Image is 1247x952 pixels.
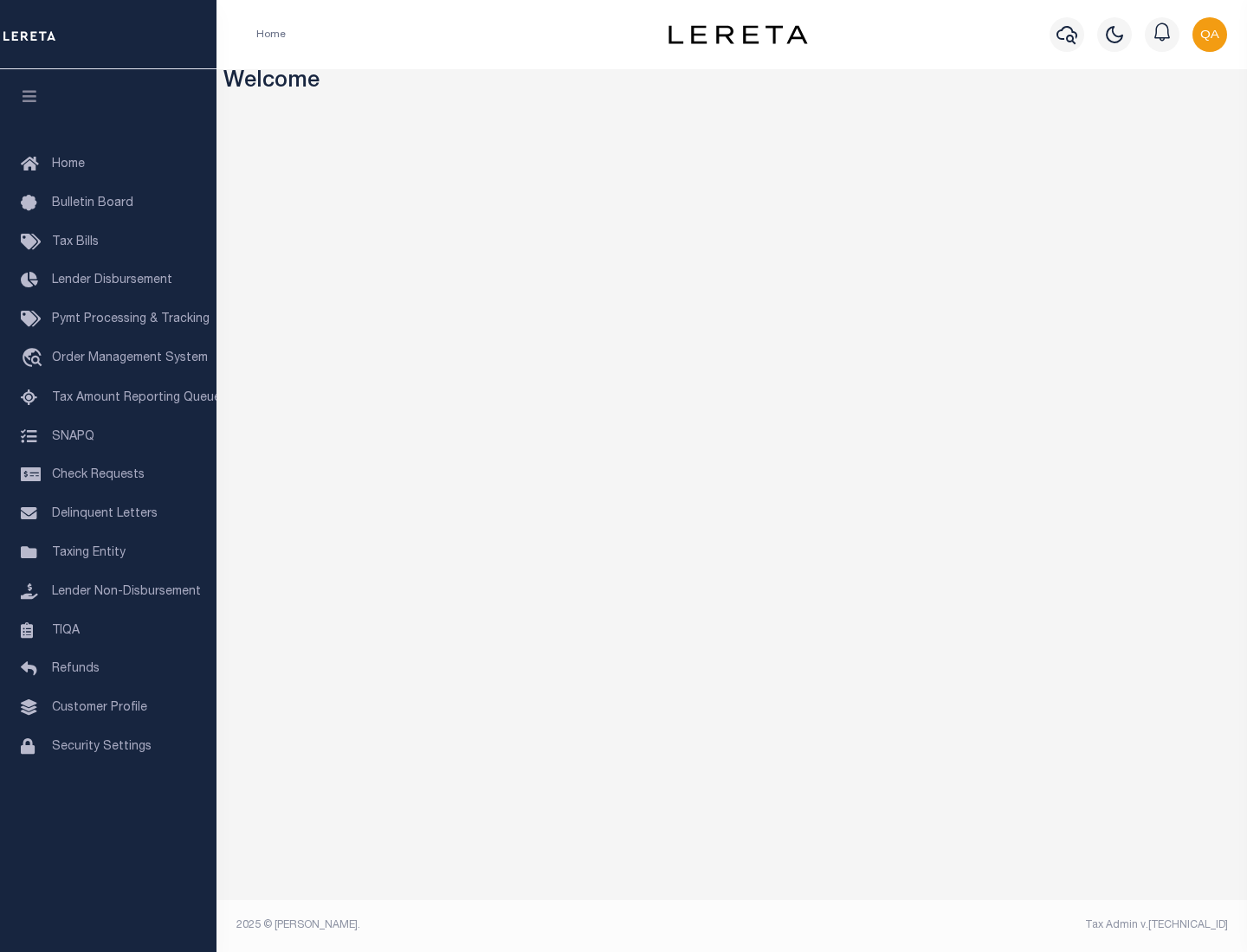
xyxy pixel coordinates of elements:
img: svg+xml;base64,PHN2ZyB4bWxucz0iaHR0cDovL3d3dy53My5vcmcvMjAwMC9zdmciIHBvaW50ZXItZXZlbnRzPSJub25lIi... [1192,17,1227,52]
span: Home [52,158,85,170]
span: Security Settings [52,741,152,753]
span: Lender Non-Disbursement [52,586,201,598]
span: Check Requests [52,469,145,481]
span: Taxing Entity [52,547,126,559]
span: Order Management System [52,352,208,364]
i: travel_explore [21,348,48,370]
span: Pymt Processing & Tracking [52,313,210,325]
li: Home [256,27,286,42]
span: TIQA [52,624,80,636]
span: Refunds [52,663,100,675]
span: Tax Bills [52,236,99,248]
span: Tax Amount Reporting Queue [52,392,221,404]
span: Lender Disbursement [52,274,172,286]
img: logo-dark.svg [669,25,807,44]
span: Delinquent Letters [52,508,158,520]
span: Bulletin Board [52,197,133,209]
div: Tax Admin v.[TECHNICAL_ID] [745,917,1228,933]
span: SNAPQ [52,430,94,442]
span: Customer Profile [52,702,147,714]
h3: Welcome [223,69,1241,96]
div: 2025 © [PERSON_NAME]. [223,917,733,933]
